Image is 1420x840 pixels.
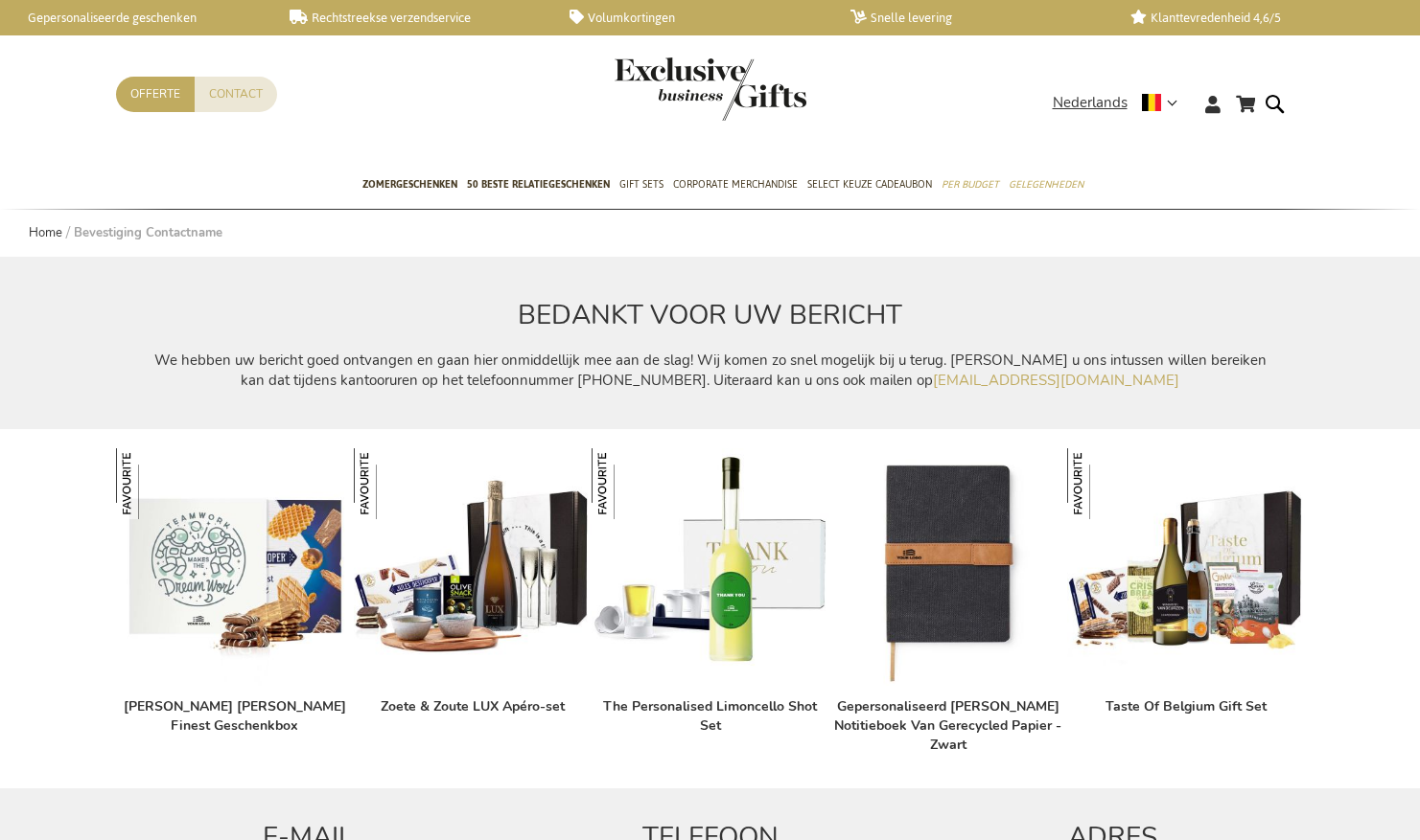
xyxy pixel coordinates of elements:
a: [PERSON_NAME] [PERSON_NAME] Finest Geschenkbox [124,697,346,735]
strong: Bevestiging Contactname [74,224,222,241]
span: Gift Sets [619,174,663,194]
span: Corporate Merchandise [673,174,798,194]
a: Snelle levering [850,10,1100,26]
img: Zoete & Zoute LUX Apéro-set [354,448,425,519]
span: 50 beste relatiegeschenken [467,174,610,194]
span: Zomergeschenken [362,174,457,194]
a: Volumkortingen [570,10,819,26]
a: Sweet & Salty LUXury Apéro Set Zoete & Zoute LUX Apéro-set [354,672,592,691]
a: Taste Of Belgium Gift Set Taste Of Belgium Gift Set [1067,672,1305,691]
a: Zoete & Zoute LUX Apéro-set [381,697,565,715]
img: Sweet & Salty LUXury Apéro Set [354,448,592,686]
img: Jules Destrooper Jules' Finest Gift Box [116,448,354,686]
img: Taste Of Belgium Gift Set [1067,448,1305,686]
a: Rechtstreekse verzendservice [290,10,539,26]
p: We hebben uw bericht goed ontvangen en gaan hier onmiddellijk mee aan de slag! Wij komen zo snel ... [142,351,1278,392]
span: Per Budget [942,174,999,194]
a: store logo [615,57,710,121]
span: Gelegenheden [1009,174,1083,194]
img: Jules Destrooper Jules' Finest Geschenkbox [116,448,187,519]
a: The Personalised Limoncello Shot Set [603,697,817,735]
span: Nederlands [1053,92,1128,114]
img: The Personalised Limoncello Shot Set [592,448,663,519]
a: Jules Destrooper Jules' Finest Gift Box Jules Destrooper Jules' Finest Geschenkbox [116,672,354,691]
a: [EMAIL_ADDRESS][DOMAIN_NAME] [933,371,1179,390]
span: Select Keuze Cadeaubon [807,174,932,194]
img: Personalised Bosler Recycled Paper Notebook - Black [829,448,1067,686]
a: Contact [195,77,277,112]
a: Gepersonaliseerde geschenken [10,10,259,26]
a: Taste Of Belgium Gift Set [1106,697,1267,715]
a: Personalised Bosler Recycled Paper Notebook - Black [829,672,1067,691]
h2: BEDANKT VOOR UW BERICHT [142,301,1278,330]
a: Gepersonaliseerd [PERSON_NAME] Notitieboek Van Gerecycled Papier - Zwart [834,697,1061,754]
img: Taste Of Belgium Gift Set [1067,448,1138,519]
img: Exclusive Business gifts logo [615,57,806,121]
a: Klanttevredenheid 4,6/5 [1130,10,1380,26]
a: Home [29,224,62,241]
a: Offerte [116,77,195,112]
div: Nederlands [1053,92,1190,114]
img: The Personalised Limoncello Shot Set [592,448,829,686]
a: The Personalised Limoncello Shot Set The Personalised Limoncello Shot Set [592,672,829,691]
